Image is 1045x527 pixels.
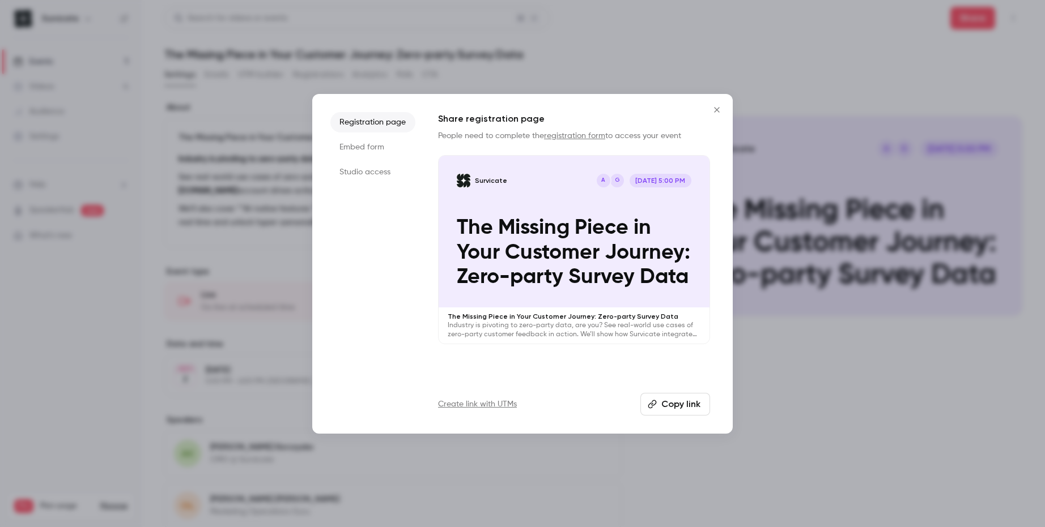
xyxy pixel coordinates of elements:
[438,155,710,345] a: The Missing Piece in Your Customer Journey: Zero-party Survey DataSurvicateGA[DATE] 5:00 PMThe Mi...
[448,312,700,321] p: The Missing Piece in Your Customer Journey: Zero-party Survey Data
[640,393,710,415] button: Copy link
[438,112,710,126] h1: Share registration page
[609,173,625,188] div: G
[330,137,415,157] li: Embed form
[448,321,700,339] p: Industry is pivoting to zero-party data, are you? See real-world use cases of zero-party customer...
[457,216,691,289] p: The Missing Piece in Your Customer Journey: Zero-party Survey Data
[596,173,611,188] div: A
[630,174,691,187] span: [DATE] 5:00 PM
[544,132,605,140] a: registration form
[438,399,517,410] a: Create link with UTMs
[475,176,507,185] p: Survicate
[706,98,728,121] button: Close
[330,112,415,132] li: Registration page
[457,174,470,187] img: The Missing Piece in Your Customer Journey: Zero-party Survey Data
[330,162,415,182] li: Studio access
[438,130,710,142] p: People need to complete the to access your event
